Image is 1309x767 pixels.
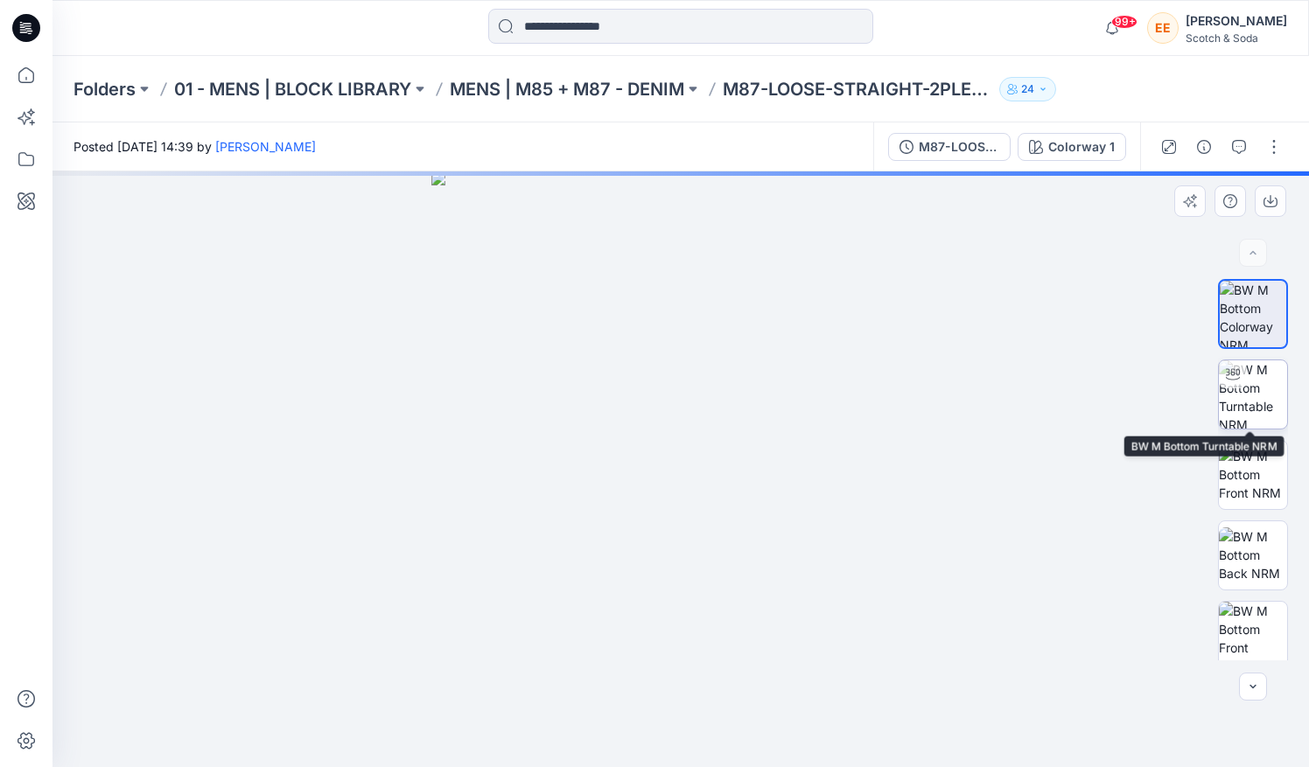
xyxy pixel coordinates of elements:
button: 24 [999,77,1056,101]
img: eyJhbGciOiJIUzI1NiIsImtpZCI6IjAiLCJzbHQiOiJzZXMiLCJ0eXAiOiJKV1QifQ.eyJkYXRhIjp7InR5cGUiOiJzdG9yYW... [431,171,929,767]
img: BW M Bottom Back NRM [1219,527,1287,582]
div: Colorway 1 [1048,137,1115,157]
button: M87-LOOSE-STRAIGHT-2PLEAT-SHORTS [888,133,1011,161]
a: Folders [73,77,136,101]
button: Colorway 1 [1018,133,1126,161]
div: EE [1147,12,1179,44]
img: BW M Bottom Front NRM [1219,447,1287,502]
span: 99+ [1111,15,1137,29]
img: BW M Bottom Front CloseUp NRM [1219,602,1287,670]
button: Details [1190,133,1218,161]
div: [PERSON_NAME] [1186,10,1287,31]
a: 01 - MENS | BLOCK LIBRARY [174,77,411,101]
a: MENS | M85 + M87 - DENIM [450,77,684,101]
img: BW M Bottom Turntable NRM [1219,360,1287,429]
div: M87-LOOSE-STRAIGHT-2PLEAT-SHORTS [919,137,999,157]
p: 24 [1021,80,1034,99]
a: [PERSON_NAME] [215,139,316,154]
span: Posted [DATE] 14:39 by [73,137,316,156]
div: Scotch & Soda [1186,31,1287,45]
img: BW M Bottom Colorway NRM [1220,281,1286,347]
p: M87-LOOSE-STRAIGHT-2PLEAT-SHORTS [723,77,992,101]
